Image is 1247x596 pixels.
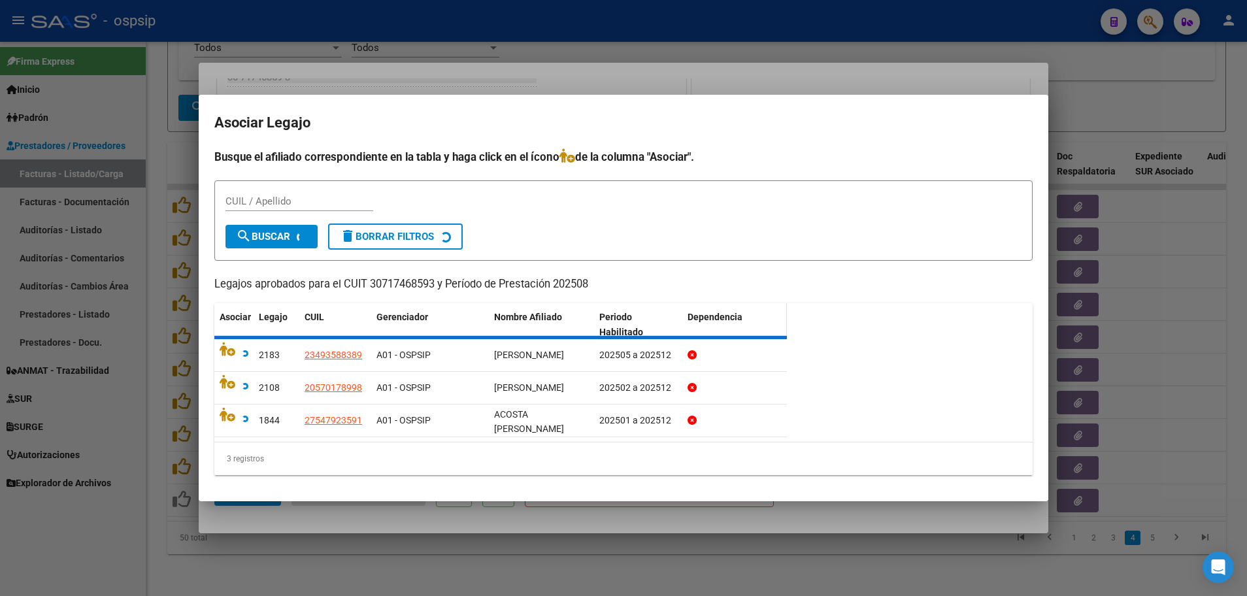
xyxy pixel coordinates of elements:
[236,228,252,244] mat-icon: search
[214,276,1033,293] p: Legajos aprobados para el CUIT 30717468593 y Período de Prestación 202508
[305,350,362,360] span: 23493588389
[225,225,318,248] button: Buscar
[299,303,371,346] datatable-header-cell: CUIL
[376,415,431,425] span: A01 - OSPSIP
[376,382,431,393] span: A01 - OSPSIP
[340,228,356,244] mat-icon: delete
[489,303,594,346] datatable-header-cell: Nombre Afiliado
[214,148,1033,165] h4: Busque el afiliado correspondiente en la tabla y haga click en el ícono de la columna "Asociar".
[259,350,280,360] span: 2183
[214,303,254,346] datatable-header-cell: Asociar
[494,350,564,360] span: CORNARA LUCA AGUSTIN
[599,380,677,395] div: 202502 a 202512
[259,415,280,425] span: 1844
[371,303,489,346] datatable-header-cell: Gerenciador
[594,303,682,346] datatable-header-cell: Periodo Habilitado
[494,312,562,322] span: Nombre Afiliado
[376,350,431,360] span: A01 - OSPSIP
[688,312,742,322] span: Dependencia
[214,442,1033,475] div: 3 registros
[599,312,643,337] span: Periodo Habilitado
[682,303,788,346] datatable-header-cell: Dependencia
[259,312,288,322] span: Legajo
[1203,552,1234,583] div: Open Intercom Messenger
[236,231,290,242] span: Buscar
[254,303,299,346] datatable-header-cell: Legajo
[305,415,362,425] span: 27547923591
[328,223,463,250] button: Borrar Filtros
[599,348,677,363] div: 202505 a 202512
[214,110,1033,135] h2: Asociar Legajo
[220,312,251,322] span: Asociar
[259,382,280,393] span: 2108
[494,409,564,435] span: ACOSTA PAULINA SHERMIE
[340,231,434,242] span: Borrar Filtros
[599,413,677,428] div: 202501 a 202512
[494,382,564,393] span: CASTRO LIAN EZEQUIEL
[305,382,362,393] span: 20570178998
[305,312,324,322] span: CUIL
[376,312,428,322] span: Gerenciador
